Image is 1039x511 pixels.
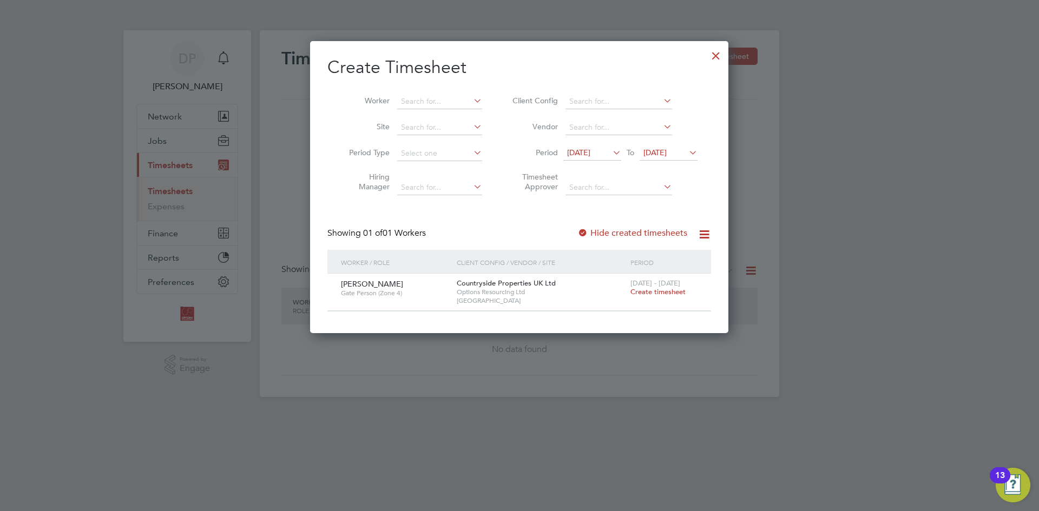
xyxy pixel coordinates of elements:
[565,120,672,135] input: Search for...
[341,148,390,157] label: Period Type
[341,172,390,191] label: Hiring Manager
[327,56,711,79] h2: Create Timesheet
[341,279,403,289] span: [PERSON_NAME]
[363,228,383,238] span: 01 of
[338,250,454,275] div: Worker / Role
[630,278,680,288] span: [DATE] - [DATE]
[457,278,556,288] span: Countryside Properties UK Ltd
[341,289,449,297] span: Gate Person (Zone 4)
[457,296,625,305] span: [GEOGRAPHIC_DATA]
[565,94,672,109] input: Search for...
[397,146,482,161] input: Select one
[397,180,482,195] input: Search for...
[454,250,628,275] div: Client Config / Vendor / Site
[630,287,686,296] span: Create timesheet
[341,96,390,105] label: Worker
[643,148,667,157] span: [DATE]
[995,475,1005,489] div: 13
[457,288,625,296] span: Options Resourcing Ltd
[628,250,700,275] div: Period
[397,94,482,109] input: Search for...
[623,145,637,160] span: To
[996,468,1030,502] button: Open Resource Center, 13 new notifications
[341,122,390,131] label: Site
[509,96,558,105] label: Client Config
[327,228,428,239] div: Showing
[577,228,687,238] label: Hide created timesheets
[509,172,558,191] label: Timesheet Approver
[509,148,558,157] label: Period
[565,180,672,195] input: Search for...
[509,122,558,131] label: Vendor
[397,120,482,135] input: Search for...
[567,148,590,157] span: [DATE]
[363,228,426,238] span: 01 Workers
